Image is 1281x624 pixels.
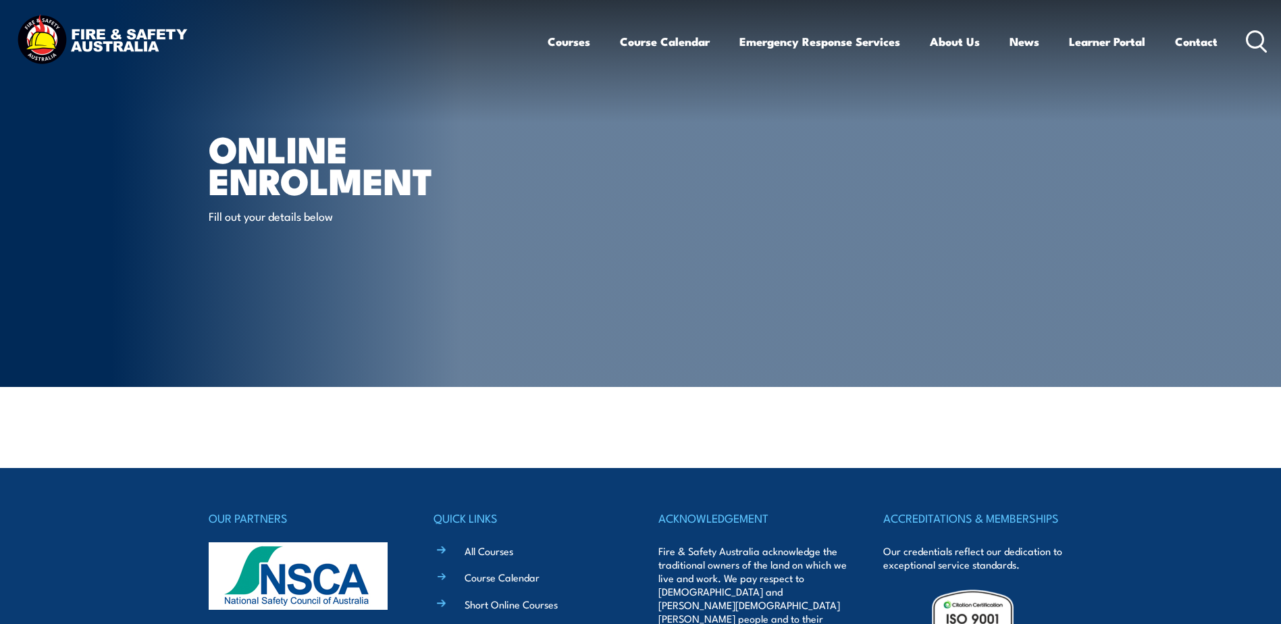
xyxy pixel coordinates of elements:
[209,509,398,527] h4: OUR PARTNERS
[930,24,980,59] a: About Us
[1069,24,1145,59] a: Learner Portal
[465,597,558,611] a: Short Online Courses
[548,24,590,59] a: Courses
[434,509,623,527] h4: QUICK LINKS
[658,509,847,527] h4: ACKNOWLEDGEMENT
[209,132,542,195] h1: Online Enrolment
[209,208,455,224] p: Fill out your details below
[209,542,388,610] img: nsca-logo-footer
[739,24,900,59] a: Emergency Response Services
[883,544,1072,571] p: Our credentials reflect our dedication to exceptional service standards.
[1010,24,1039,59] a: News
[465,570,540,584] a: Course Calendar
[1175,24,1218,59] a: Contact
[620,24,710,59] a: Course Calendar
[465,544,513,558] a: All Courses
[883,509,1072,527] h4: ACCREDITATIONS & MEMBERSHIPS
